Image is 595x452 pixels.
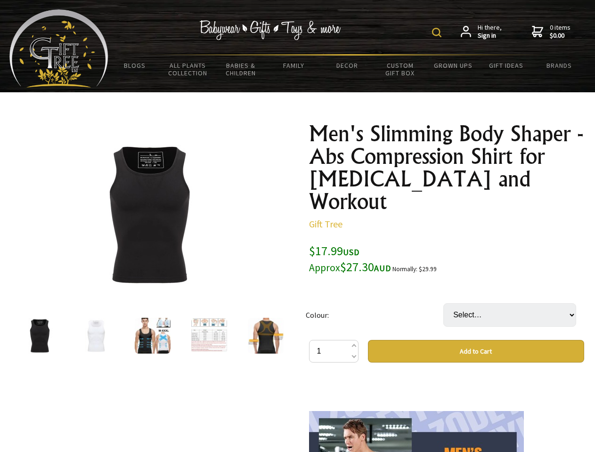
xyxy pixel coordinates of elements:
a: Grown Ups [426,56,480,75]
h1: Men's Slimming Body Shaper - Abs Compression Shirt for [MEDICAL_DATA] and Workout [309,122,584,213]
a: Brands [533,56,586,75]
a: 0 items$0.00 [532,24,571,40]
span: USD [343,247,359,258]
a: Custom Gift Box [374,56,427,83]
img: Men's Slimming Body Shaper - Abs Compression Shirt for Gynecomastia and Workout [248,318,284,354]
td: Colour: [306,290,443,340]
img: Babyware - Gifts - Toys and more... [9,9,108,88]
small: Normally: $29.99 [392,265,437,273]
span: AUD [374,263,391,274]
img: Men's Slimming Body Shaper - Abs Compression Shirt for Gynecomastia and Workout [78,318,114,354]
img: Men's Slimming Body Shaper - Abs Compression Shirt for Gynecomastia and Workout [135,318,171,354]
a: Gift Ideas [480,56,533,75]
a: Babies & Children [214,56,268,83]
span: Hi there, [478,24,502,40]
img: product search [432,28,441,37]
small: Approx [309,261,340,274]
img: Men's Slimming Body Shaper - Abs Compression Shirt for Gynecomastia and Workout [22,318,57,354]
a: Gift Tree [309,218,342,230]
span: 0 items [550,23,571,40]
a: Family [268,56,321,75]
a: Hi there,Sign in [461,24,502,40]
a: BLOGS [108,56,162,75]
strong: $0.00 [550,32,571,40]
span: $17.99 $27.30 [309,243,391,274]
a: All Plants Collection [162,56,215,83]
img: Babywear - Gifts - Toys & more [200,20,341,40]
strong: Sign in [478,32,502,40]
img: Men's Slimming Body Shaper - Abs Compression Shirt for Gynecomastia and Workout [75,141,222,288]
button: Add to Cart [368,340,584,363]
a: Decor [320,56,374,75]
img: Men's Slimming Body Shaper - Abs Compression Shirt for Gynecomastia and Workout [191,318,227,354]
